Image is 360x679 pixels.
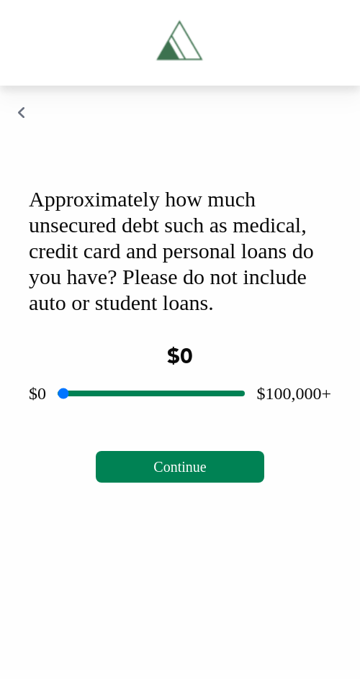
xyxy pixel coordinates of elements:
div: Approximately how much unsecured debt such as medical, credit card and personal loans do you have... [29,186,331,316]
a: Tryascend.com [84,12,276,74]
span: $0 [167,347,193,368]
span: Continue [153,459,206,475]
img: Tryascend.com [148,12,212,74]
span: $100,000+ [256,384,331,403]
span: $0 [29,384,46,403]
button: Continue [96,451,264,483]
